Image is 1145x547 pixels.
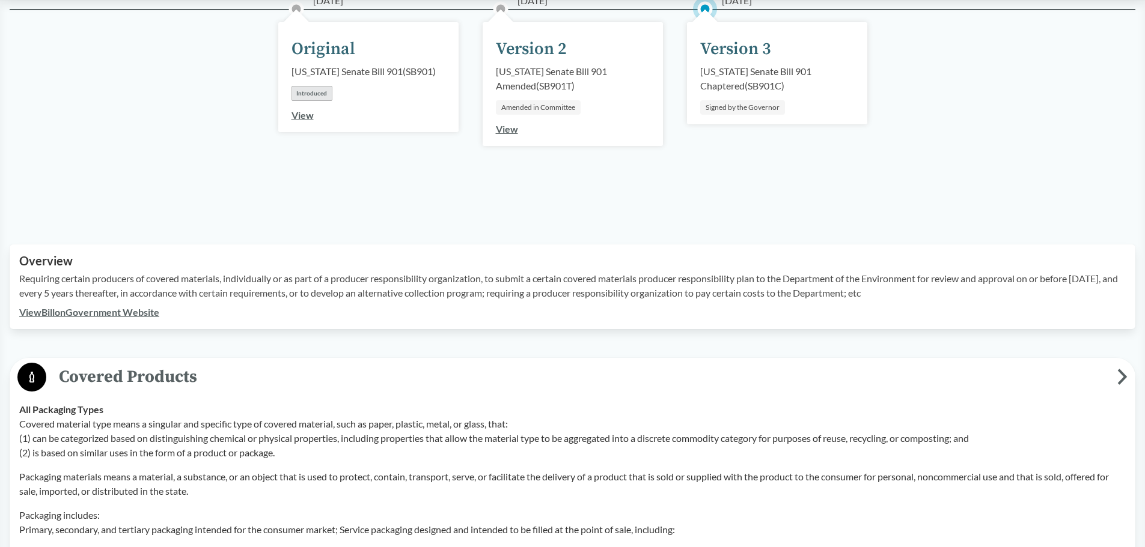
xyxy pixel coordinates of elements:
[292,109,314,121] a: View
[700,37,771,62] div: Version 3
[292,37,355,62] div: Original
[292,86,332,101] div: Introduced
[496,37,567,62] div: Version 2
[19,508,1126,537] p: Packaging includes: Primary, secondary, and tertiary packaging intended for the consumer market; ...
[700,100,785,115] div: Signed by the Governor
[19,306,159,318] a: ViewBillonGovernment Website
[46,363,1117,390] span: Covered Products
[19,417,1126,460] p: Covered material type means a singular and specific type of covered material, such as paper, plas...
[496,123,518,134] a: View
[700,64,854,93] div: [US_STATE] Senate Bill 901 Chaptered ( SB901C )
[14,362,1131,393] button: Covered Products
[496,100,581,115] div: Amended in Committee
[19,470,1126,498] p: Packaging materials means a material, a substance, or an object that is used to protect, contain,...
[19,403,103,415] strong: All Packaging Types
[496,64,650,93] div: [US_STATE] Senate Bill 901 Amended ( SB901T )
[19,271,1126,300] p: Requiring certain producers of covered materials, individually or as part of a producer responsib...
[292,64,436,79] div: [US_STATE] Senate Bill 901 ( SB901 )
[19,254,1126,268] h2: Overview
